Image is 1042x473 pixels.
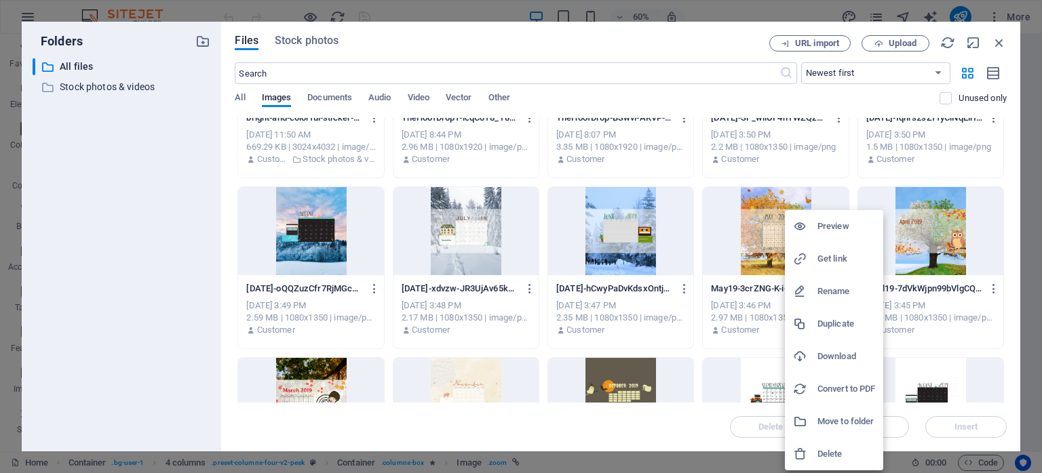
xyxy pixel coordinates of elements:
h6: Preview [817,218,875,234]
h6: Delete [817,446,875,462]
h6: Convert to PDF [817,381,875,397]
h6: Move to folder [817,413,875,430]
h6: Download [817,348,875,365]
h6: Rename [817,283,875,300]
h6: Duplicate [817,316,875,332]
h6: Get link [817,251,875,267]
